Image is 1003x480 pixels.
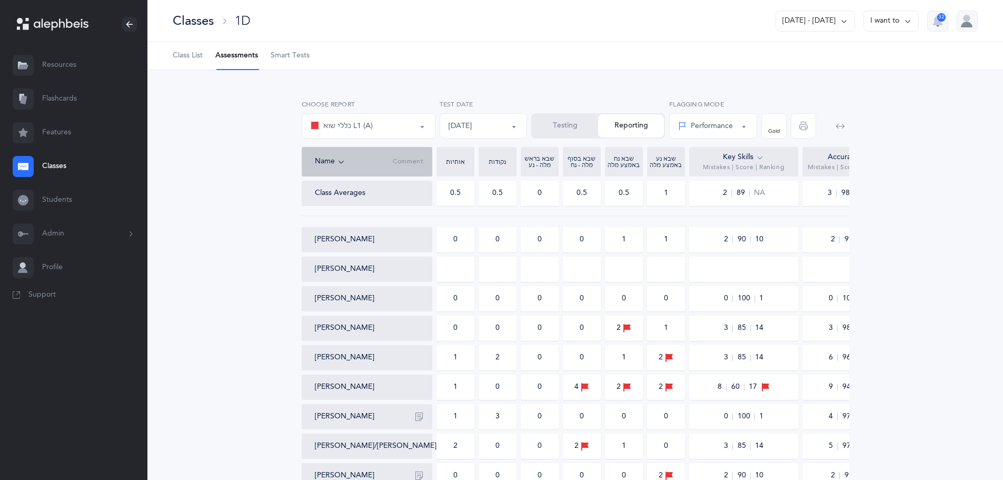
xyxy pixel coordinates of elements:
[315,441,436,452] button: [PERSON_NAME]/[PERSON_NAME]
[622,293,626,304] div: 0
[759,412,763,422] span: 1
[523,155,556,168] div: שבא בראש מלה - נע
[770,119,778,127] img: fluency-star.svg
[664,293,668,304] div: 0
[235,12,251,30] div: 1D
[495,441,500,452] div: 0
[580,293,584,304] div: 0
[723,295,733,302] span: 0
[532,114,598,138] button: Testing
[844,236,858,243] span: 99
[492,188,503,199] div: 0.5
[302,100,435,109] label: Choose report
[863,11,919,32] button: I want to
[449,121,472,132] div: [DATE]
[495,382,500,393] div: 0
[271,51,310,61] span: Smart Tests
[619,188,629,199] div: 0.5
[565,155,598,168] div: שבא בסוף מלה - נח
[678,121,733,132] div: Performance
[495,352,500,363] div: 2
[622,352,626,363] div: 1
[755,352,763,363] span: 14
[453,382,458,393] div: 1
[703,163,784,172] span: Mistakes | Score | Ranking
[723,413,733,420] span: 0
[659,381,673,393] div: 2
[608,155,640,168] div: שבא נח באמצע מלה
[302,113,435,139] button: כללי שוא L1 (A)
[749,382,757,393] span: 17
[622,441,626,452] div: 1
[617,381,631,393] div: 2
[754,188,765,199] span: NA
[315,264,374,275] button: [PERSON_NAME]
[759,293,763,304] span: 1
[937,13,946,22] div: 32
[722,190,732,197] span: 2
[828,354,838,361] span: 6
[315,382,374,393] button: [PERSON_NAME]
[755,234,763,245] span: 10
[538,441,542,452] div: 0
[723,472,733,479] span: 2
[315,323,374,334] button: [PERSON_NAME]
[440,100,528,109] label: Test Date
[737,354,751,361] span: 85
[736,190,750,197] span: 89
[737,443,751,449] span: 85
[841,190,855,197] span: 98
[538,382,542,393] div: 0
[828,384,838,390] span: 9
[173,12,214,30] div: Classes
[737,413,755,420] span: 100
[827,190,837,197] span: 3
[761,113,787,139] button: Gold
[453,293,458,304] div: 0
[580,352,584,363] div: 0
[723,354,733,361] span: 3
[495,323,500,334] div: 0
[495,293,500,304] div: 0
[453,323,458,334] div: 0
[828,295,838,302] span: 0
[737,295,755,302] span: 100
[828,413,838,420] span: 4
[574,440,589,452] div: 2
[828,443,838,449] span: 5
[453,234,458,245] div: 0
[669,113,757,139] button: Performance
[315,156,393,168] div: Name
[28,290,56,300] span: Support
[315,293,374,304] button: [PERSON_NAME]
[808,163,889,172] span: Mistakes | Score | Ranking
[622,412,626,422] div: 0
[842,384,856,390] span: 94
[842,413,856,420] span: 97
[495,234,500,245] div: 0
[669,100,757,109] label: Flagging Mode
[927,11,948,32] button: 32
[453,352,458,363] div: 1
[723,443,733,449] span: 3
[580,412,584,422] div: 0
[842,443,856,449] span: 97
[440,113,528,139] button: 04/24/2025
[538,293,542,304] div: 0
[577,188,587,199] div: 0.5
[768,129,780,134] div: Gold
[717,384,727,390] span: 8
[659,352,673,364] div: 2
[664,323,668,334] div: 1
[755,323,763,334] span: 14
[723,152,764,163] div: Key Skills
[453,441,458,452] div: 2
[538,188,542,199] div: 0
[842,295,860,302] span: 100
[737,325,751,331] span: 85
[173,51,203,61] span: Class List
[315,412,374,422] button: [PERSON_NAME]
[538,352,542,363] div: 0
[723,236,733,243] span: 2
[731,384,744,390] span: 60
